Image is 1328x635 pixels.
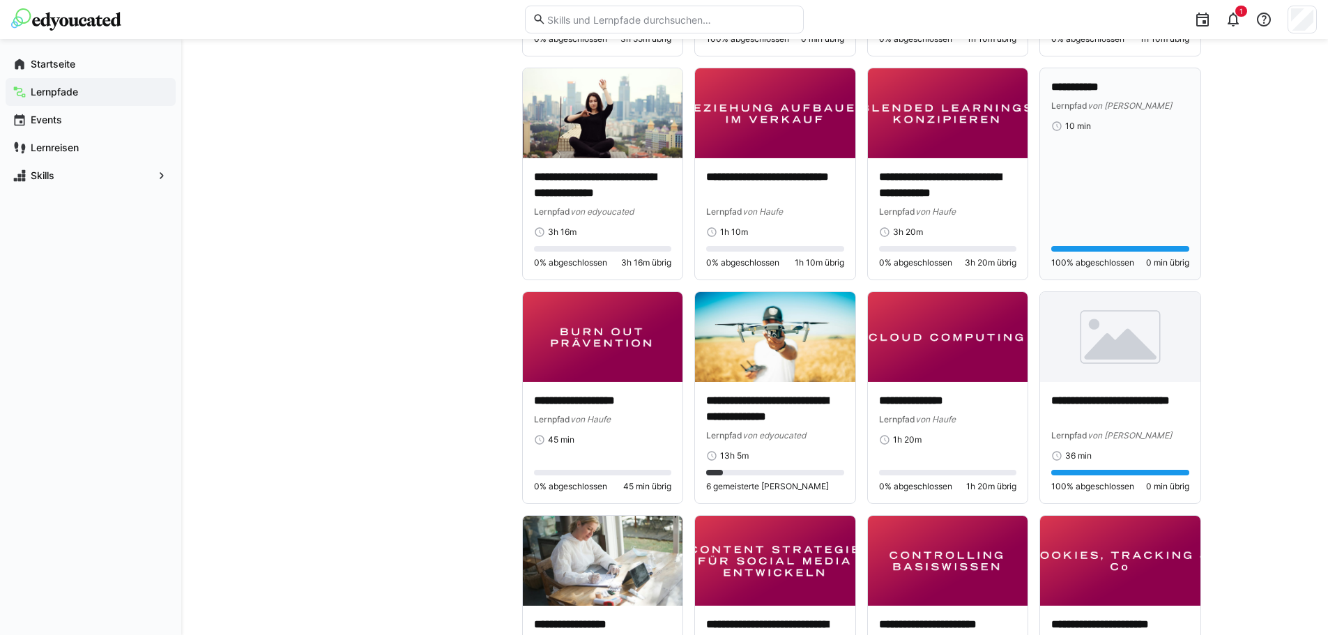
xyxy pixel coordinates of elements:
span: 1h 20m übrig [966,481,1016,492]
span: 45 min [548,434,574,445]
span: Lernpfad [1051,100,1087,111]
span: Lernpfad [534,414,570,424]
img: image [695,516,855,606]
span: von edyoucated [742,430,806,441]
span: Lernpfad [879,206,915,217]
span: 0% abgeschlossen [879,481,952,492]
span: 100% abgeschlossen [706,33,789,45]
span: von edyoucated [570,206,634,217]
span: 45 min übrig [623,481,671,492]
img: image [523,516,683,606]
span: 1 [1239,7,1243,15]
span: von Haufe [742,206,783,217]
img: image [523,292,683,382]
input: Skills und Lernpfade durchsuchen… [546,13,795,26]
span: 3h 20m [893,227,923,238]
span: 3h 16m [548,227,577,238]
span: Lernpfad [879,414,915,424]
span: Lernpfad [706,206,742,217]
span: von Haufe [915,206,956,217]
span: von [PERSON_NAME] [1087,100,1172,111]
span: 3h 55m übrig [620,33,671,45]
span: 13h 5m [720,450,749,461]
span: Lernpfad [706,430,742,441]
span: Lernpfad [534,206,570,217]
img: image [695,68,855,158]
span: Lernpfad [1051,430,1087,441]
span: von [PERSON_NAME] [1087,430,1172,441]
img: image [868,516,1028,606]
span: 0% abgeschlossen [879,33,952,45]
span: 1h 10m übrig [795,257,844,268]
img: image [1040,292,1200,382]
span: 0% abgeschlossen [1051,33,1124,45]
span: 0% abgeschlossen [534,257,607,268]
span: 1h 20m [893,434,922,445]
span: 36 min [1065,450,1092,461]
span: 1h 10m übrig [1140,33,1189,45]
span: 100% abgeschlossen [1051,257,1134,268]
span: 0% abgeschlossen [879,257,952,268]
span: 1h 10m [720,227,748,238]
span: 0 min übrig [1146,481,1189,492]
span: 0% abgeschlossen [706,257,779,268]
span: 10 min [1065,121,1091,132]
span: 0 min übrig [1146,257,1189,268]
span: 3h 20m übrig [965,257,1016,268]
img: image [868,68,1028,158]
img: image [695,292,855,382]
span: 100% abgeschlossen [1051,481,1134,492]
img: image [523,68,683,158]
img: image [868,292,1028,382]
span: 3h 16m übrig [621,257,671,268]
span: 0 min übrig [801,33,844,45]
span: 0% abgeschlossen [534,481,607,492]
span: 0% abgeschlossen [534,33,607,45]
span: 6 gemeisterte [PERSON_NAME] [706,481,829,492]
span: 1h 10m übrig [967,33,1016,45]
span: von Haufe [915,414,956,424]
span: von Haufe [570,414,611,424]
img: image [1040,516,1200,606]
